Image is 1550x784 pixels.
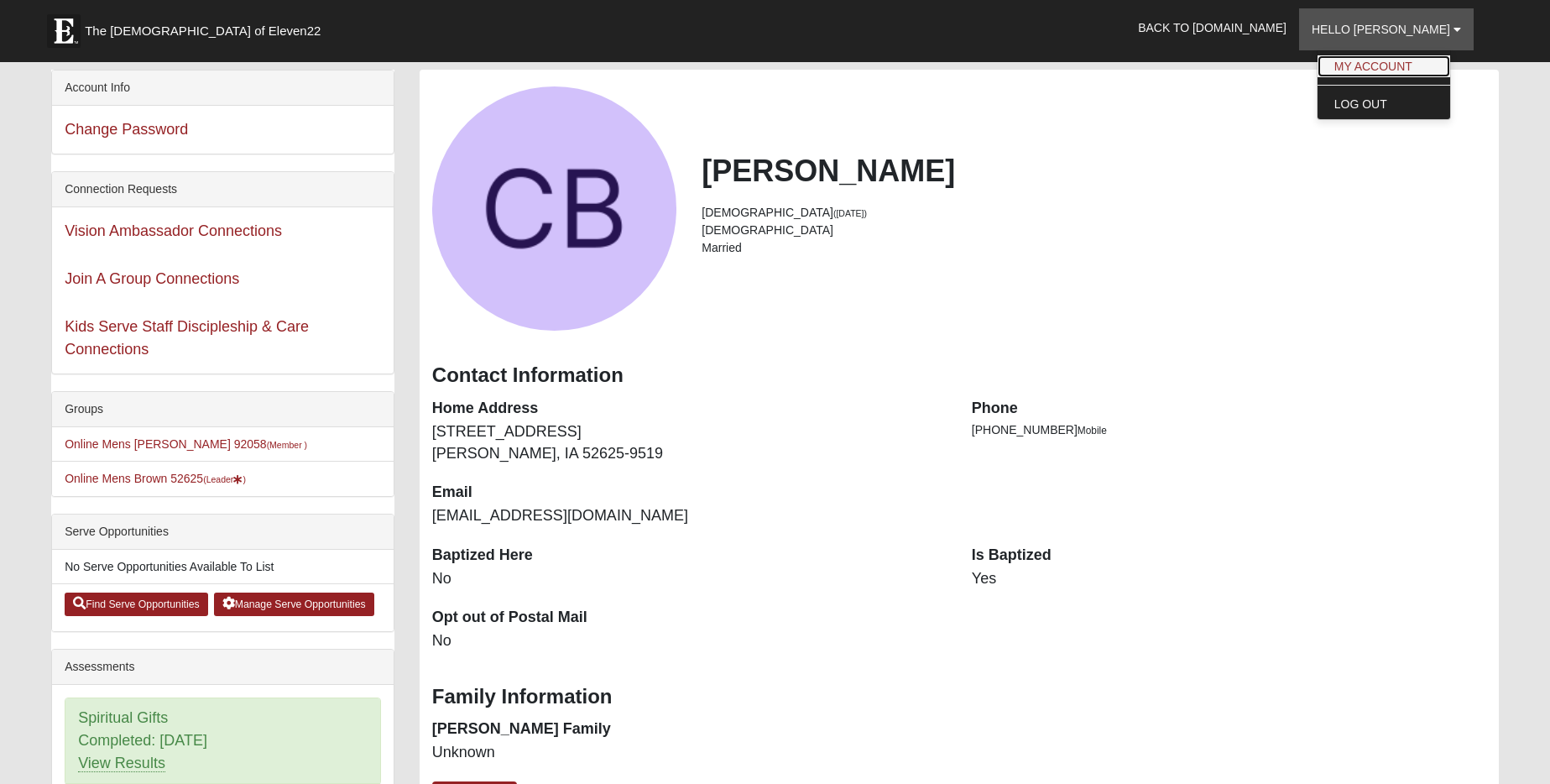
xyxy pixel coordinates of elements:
[432,86,676,331] a: View Fullsize Photo
[65,270,239,287] a: Join A Group Connections
[972,398,1486,420] dt: Phone
[432,421,947,464] dd: [STREET_ADDRESS] [PERSON_NAME], IA 52625-9519
[65,121,188,138] a: Change Password
[52,172,394,207] div: Connection Requests
[1318,93,1450,115] a: Log Out
[1078,425,1107,436] span: Mobile
[702,153,1485,189] h2: [PERSON_NAME]
[214,593,374,616] a: Manage Serve Opportunities
[52,392,394,427] div: Groups
[432,607,947,629] dt: Opt out of Postal Mail
[47,14,81,48] img: Eleven22 logo
[267,440,307,450] small: (Member )
[65,698,380,784] div: Spiritual Gifts Completed: [DATE]
[432,482,947,504] dt: Email
[65,222,282,239] a: Vision Ambassador Connections
[972,545,1486,567] dt: Is Baptized
[432,398,947,420] dt: Home Address
[52,550,394,584] li: No Serve Opportunities Available To List
[972,568,1486,590] dd: Yes
[432,545,947,567] dt: Baptized Here
[972,421,1486,439] li: [PHONE_NUMBER]
[65,437,307,451] a: Online Mens [PERSON_NAME] 92058(Member )
[65,318,309,358] a: Kids Serve Staff Discipleship & Care Connections
[52,515,394,550] div: Serve Opportunities
[833,208,867,218] small: ([DATE])
[432,742,947,764] dd: Unknown
[432,568,947,590] dd: No
[65,472,246,485] a: Online Mens Brown 52625(Leader)
[1318,55,1450,77] a: My Account
[85,23,321,39] span: The [DEMOGRAPHIC_DATA] of Eleven22
[39,6,374,48] a: The [DEMOGRAPHIC_DATA] of Eleven22
[432,685,1486,709] h3: Family Information
[702,239,1485,257] li: Married
[52,71,394,106] div: Account Info
[78,755,165,772] a: View Results
[203,474,246,484] small: (Leader )
[702,204,1485,222] li: [DEMOGRAPHIC_DATA]
[1125,7,1299,49] a: Back to [DOMAIN_NAME]
[1312,23,1450,36] span: Hello [PERSON_NAME]
[432,363,1486,388] h3: Contact Information
[702,222,1485,239] li: [DEMOGRAPHIC_DATA]
[52,650,394,685] div: Assessments
[1299,8,1474,50] a: Hello [PERSON_NAME]
[432,630,947,652] dd: No
[65,593,208,616] a: Find Serve Opportunities
[432,505,947,527] dd: [EMAIL_ADDRESS][DOMAIN_NAME]
[432,719,947,740] dt: [PERSON_NAME] Family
